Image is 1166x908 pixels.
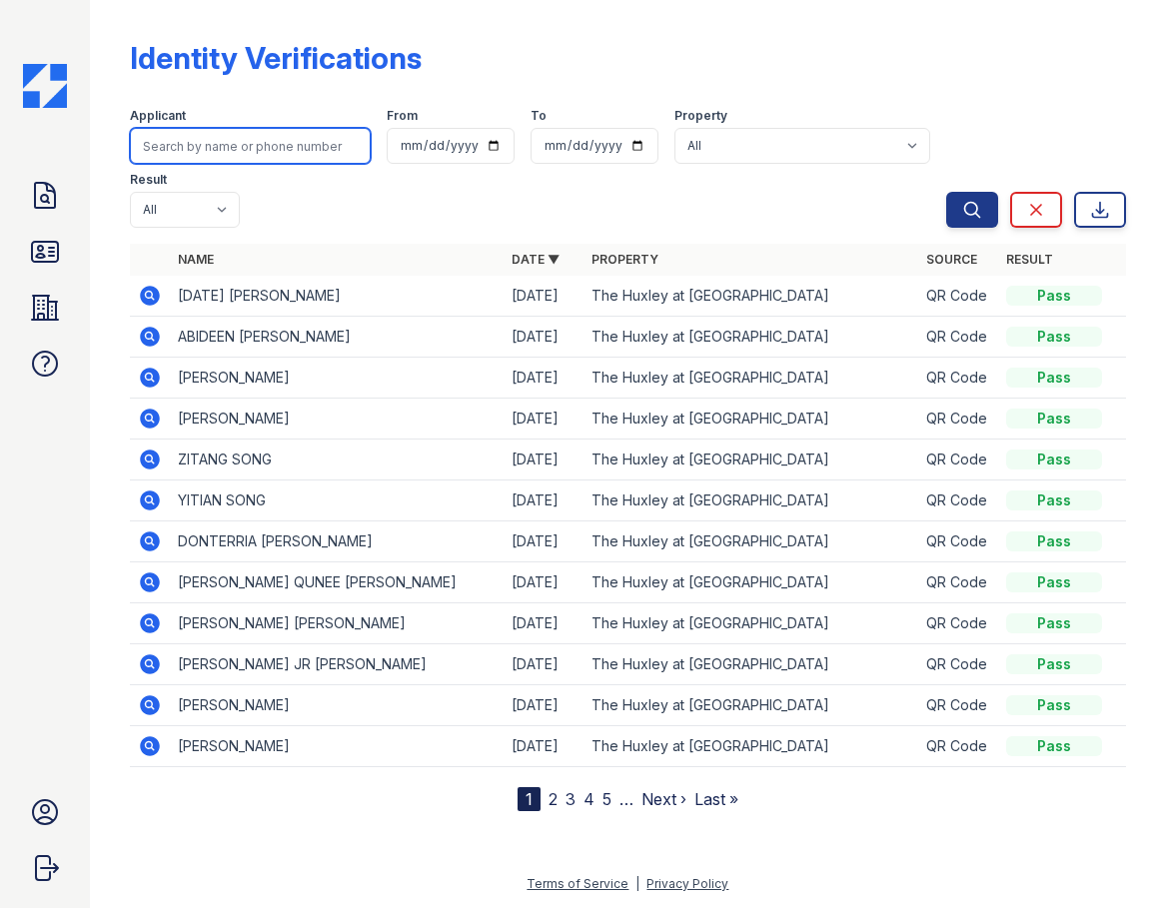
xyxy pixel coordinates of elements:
[583,789,594,809] a: 4
[504,521,583,562] td: [DATE]
[674,108,727,124] label: Property
[918,644,998,685] td: QR Code
[566,789,576,809] a: 3
[583,480,918,521] td: The Huxley at [GEOGRAPHIC_DATA]
[583,276,918,317] td: The Huxley at [GEOGRAPHIC_DATA]
[504,358,583,399] td: [DATE]
[504,440,583,480] td: [DATE]
[170,358,505,399] td: [PERSON_NAME]
[918,276,998,317] td: QR Code
[918,603,998,644] td: QR Code
[1006,572,1102,592] div: Pass
[918,440,998,480] td: QR Code
[918,685,998,726] td: QR Code
[1006,368,1102,388] div: Pass
[170,317,505,358] td: ABIDEEN [PERSON_NAME]
[512,252,560,267] a: Date ▼
[170,480,505,521] td: YITIAN SONG
[1006,252,1053,267] a: Result
[504,399,583,440] td: [DATE]
[531,108,547,124] label: To
[170,521,505,562] td: DONTERRIA [PERSON_NAME]
[504,726,583,767] td: [DATE]
[504,317,583,358] td: [DATE]
[170,399,505,440] td: [PERSON_NAME]
[504,603,583,644] td: [DATE]
[549,789,558,809] a: 2
[918,562,998,603] td: QR Code
[504,644,583,685] td: [DATE]
[926,252,977,267] a: Source
[130,40,422,76] div: Identity Verifications
[918,399,998,440] td: QR Code
[918,317,998,358] td: QR Code
[583,726,918,767] td: The Huxley at [GEOGRAPHIC_DATA]
[918,358,998,399] td: QR Code
[1006,409,1102,429] div: Pass
[130,128,371,164] input: Search by name or phone number
[918,521,998,562] td: QR Code
[387,108,418,124] label: From
[504,562,583,603] td: [DATE]
[518,787,541,811] div: 1
[583,562,918,603] td: The Huxley at [GEOGRAPHIC_DATA]
[170,644,505,685] td: [PERSON_NAME] JR [PERSON_NAME]
[504,685,583,726] td: [DATE]
[1006,450,1102,469] div: Pass
[130,108,186,124] label: Applicant
[1006,654,1102,674] div: Pass
[170,726,505,767] td: [PERSON_NAME]
[170,685,505,726] td: [PERSON_NAME]
[170,276,505,317] td: [DATE] [PERSON_NAME]
[527,876,628,891] a: Terms of Service
[1006,695,1102,715] div: Pass
[646,876,728,891] a: Privacy Policy
[1006,286,1102,306] div: Pass
[170,603,505,644] td: [PERSON_NAME] [PERSON_NAME]
[918,480,998,521] td: QR Code
[583,521,918,562] td: The Huxley at [GEOGRAPHIC_DATA]
[635,876,639,891] div: |
[583,358,918,399] td: The Huxley at [GEOGRAPHIC_DATA]
[583,399,918,440] td: The Huxley at [GEOGRAPHIC_DATA]
[23,64,67,108] img: CE_Icon_Blue-c292c112584629df590d857e76928e9f676e5b41ef8f769ba2f05ee15b207248.png
[1006,736,1102,756] div: Pass
[1006,327,1102,347] div: Pass
[602,789,611,809] a: 5
[918,726,998,767] td: QR Code
[583,440,918,480] td: The Huxley at [GEOGRAPHIC_DATA]
[130,172,167,188] label: Result
[1006,531,1102,551] div: Pass
[178,252,214,267] a: Name
[170,562,505,603] td: [PERSON_NAME] QUNEE [PERSON_NAME]
[694,789,738,809] a: Last »
[641,789,686,809] a: Next ›
[583,685,918,726] td: The Huxley at [GEOGRAPHIC_DATA]
[1006,613,1102,633] div: Pass
[1006,490,1102,510] div: Pass
[583,317,918,358] td: The Huxley at [GEOGRAPHIC_DATA]
[583,603,918,644] td: The Huxley at [GEOGRAPHIC_DATA]
[170,440,505,480] td: ZITANG SONG
[504,276,583,317] td: [DATE]
[583,644,918,685] td: The Huxley at [GEOGRAPHIC_DATA]
[504,480,583,521] td: [DATE]
[591,252,658,267] a: Property
[619,787,633,811] span: …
